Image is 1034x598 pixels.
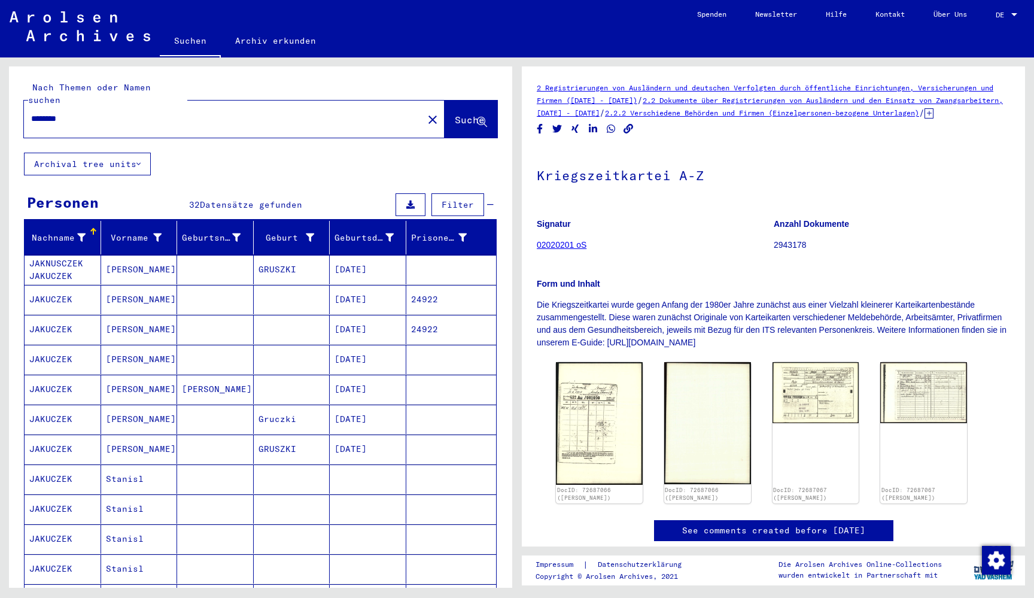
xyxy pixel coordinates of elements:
p: Die Arolsen Archives Online-Collections [778,559,942,570]
a: Impressum [536,558,583,571]
div: Prisoner # [411,228,482,247]
mat-cell: 24922 [406,285,497,314]
a: 2.2.2 Verschiedene Behörden und Firmen (Einzelpersonen-bezogene Unterlagen) [605,108,919,117]
button: Clear [421,107,445,131]
a: DocID: 72687067 ([PERSON_NAME]) [881,487,935,502]
mat-header-cell: Geburtsdatum [330,221,406,254]
span: / [919,107,924,118]
div: Vorname [106,228,177,247]
img: Arolsen_neg.svg [10,11,150,41]
div: Personen [27,192,99,213]
button: Share on Facebook [534,122,546,136]
mat-header-cell: Nachname [25,221,101,254]
a: Suchen [160,26,221,57]
a: See comments created before [DATE] [682,524,865,537]
div: Geburt‏ [258,232,315,244]
button: Share on Twitter [551,122,564,136]
a: 2 Registrierungen von Ausländern und deutschen Verfolgten durch öffentliche Einrichtungen, Versic... [537,83,993,105]
p: wurden entwickelt in Partnerschaft mit [778,570,942,581]
button: Share on LinkedIn [587,122,600,136]
button: Suche [445,101,497,138]
p: Die Kriegszeitkartei wurde gegen Anfang der 1980er Jahre zunächst aus einer Vielzahl kleinerer Ka... [537,299,1010,349]
mat-label: Nach Themen oder Namen suchen [28,82,151,105]
img: 002.jpg [880,362,967,423]
a: DocID: 72687066 ([PERSON_NAME]) [557,487,611,502]
mat-cell: JAKUCZEK [25,285,101,314]
mat-cell: JAKUCZEK [25,465,101,494]
div: Nachname [29,228,101,247]
p: Copyright © Arolsen Archives, 2021 [536,571,696,582]
button: Copy link [622,122,635,136]
mat-cell: [PERSON_NAME] [101,345,178,374]
div: Geburtsdatum [334,232,394,244]
mat-cell: Stanisl [101,465,178,494]
mat-header-cell: Prisoner # [406,221,497,254]
button: Share on Xing [569,122,582,136]
mat-cell: JAKUCZEK [25,315,101,344]
mat-cell: Stanisl [101,554,178,584]
span: Datensätze gefunden [200,199,302,210]
div: Nachname [29,232,86,244]
b: Signatur [537,219,571,229]
mat-cell: [DATE] [330,315,406,344]
mat-cell: GRUSZKI [254,435,330,464]
img: 001.jpg [556,362,643,485]
mat-header-cell: Geburt‏ [254,221,330,254]
mat-cell: [PERSON_NAME] [177,375,254,404]
img: 002.jpg [664,362,751,484]
a: Datenschutzerklärung [588,558,696,571]
mat-cell: [PERSON_NAME] [101,405,178,434]
mat-cell: Stanisl [101,524,178,554]
mat-header-cell: Geburtsname [177,221,254,254]
mat-cell: JAKUCZEK [25,375,101,404]
div: Geburt‏ [258,228,330,247]
a: Archiv erkunden [221,26,330,55]
span: Suche [455,114,485,126]
h1: Kriegszeitkartei A-Z [537,148,1010,201]
mat-cell: JAKUCZEK [25,345,101,374]
span: / [600,107,605,118]
mat-header-cell: Vorname [101,221,178,254]
a: 02020201 oS [537,240,586,250]
mat-cell: [DATE] [330,255,406,284]
mat-cell: [PERSON_NAME] [101,285,178,314]
span: Filter [442,199,474,210]
mat-cell: JAKUCZEK [25,554,101,584]
mat-cell: 24922 [406,315,497,344]
mat-cell: [PERSON_NAME] [101,375,178,404]
a: DocID: 72687066 ([PERSON_NAME]) [665,487,719,502]
a: 2.2 Dokumente über Registrierungen von Ausländern und den Einsatz von Zwangsarbeitern, [DATE] - [... [537,96,1003,117]
mat-cell: JAKUCZEK [25,405,101,434]
mat-cell: [DATE] [330,405,406,434]
mat-cell: Stanisl [101,494,178,524]
mat-cell: [PERSON_NAME] [101,255,178,284]
mat-icon: close [425,113,440,127]
mat-cell: GRUSZKI [254,255,330,284]
span: / [637,95,643,105]
div: Geburtsdatum [334,228,409,247]
mat-cell: [DATE] [330,435,406,464]
mat-cell: Gruczki [254,405,330,434]
b: Anzahl Dokumente [774,219,849,229]
mat-cell: JAKUCZEK [25,524,101,554]
span: DE [996,11,1009,19]
div: Vorname [106,232,162,244]
div: Geburtsname [182,228,256,247]
div: Prisoner # [411,232,467,244]
mat-cell: JAKUCZEK [25,494,101,524]
img: 001.jpg [773,362,859,423]
b: Form und Inhalt [537,279,600,289]
button: Archival tree units [24,153,151,175]
mat-cell: [DATE] [330,345,406,374]
mat-cell: [PERSON_NAME] [101,315,178,344]
span: 32 [189,199,200,210]
button: Filter [431,193,484,216]
mat-cell: [PERSON_NAME] [101,435,178,464]
p: 2943178 [774,239,1010,251]
mat-cell: [DATE] [330,285,406,314]
div: | [536,558,696,571]
button: Share on WhatsApp [605,122,618,136]
img: Zustimmung ändern [982,546,1011,575]
mat-cell: [DATE] [330,375,406,404]
mat-cell: JAKUCZEK [25,435,101,464]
